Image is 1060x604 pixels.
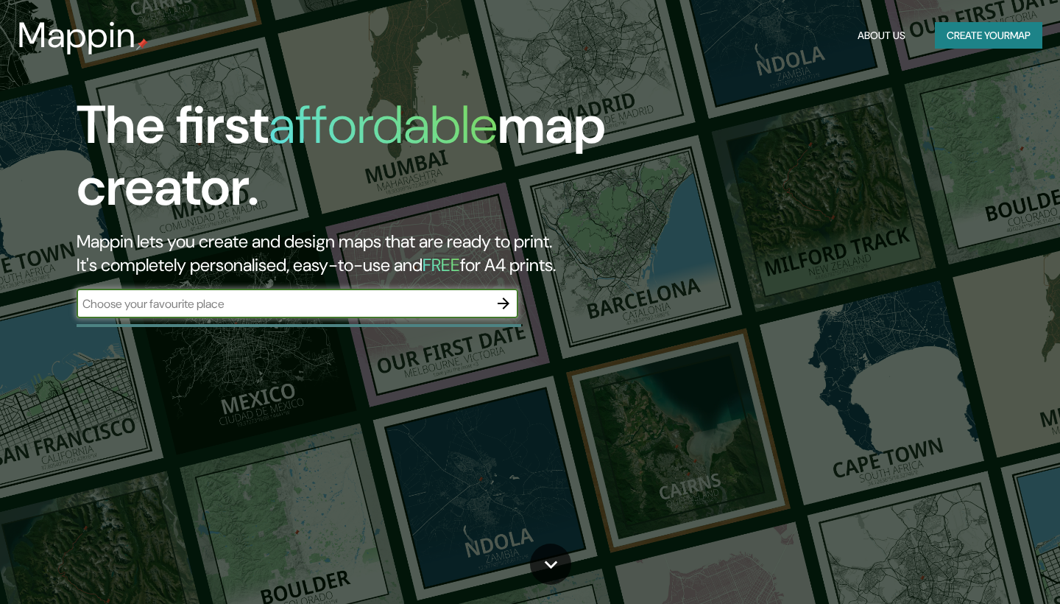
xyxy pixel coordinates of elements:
h1: affordable [269,91,498,159]
h2: Mappin lets you create and design maps that are ready to print. It's completely personalised, eas... [77,230,607,277]
input: Choose your favourite place [77,295,489,312]
h3: Mappin [18,15,136,56]
button: About Us [852,22,911,49]
img: mappin-pin [136,38,148,50]
h1: The first map creator. [77,94,607,230]
button: Create yourmap [935,22,1042,49]
h5: FREE [423,253,460,276]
